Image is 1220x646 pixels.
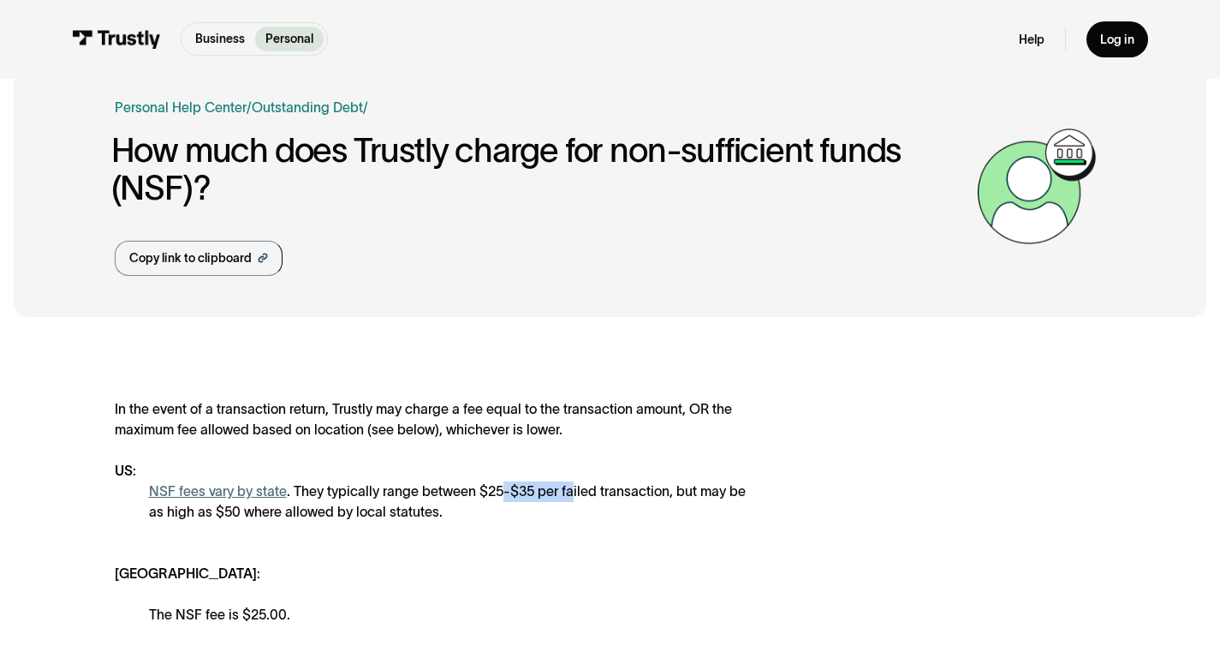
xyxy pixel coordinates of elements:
img: Trustly Logo [72,30,161,49]
div: / [247,98,252,118]
strong: US [115,463,133,478]
h1: How much does Trustly charge for non-sufficient funds (NSF)? [111,132,969,207]
a: Help [1019,32,1044,47]
a: Outstanding Debt [252,99,363,115]
strong: [GEOGRAPHIC_DATA] [115,565,257,581]
div: Copy link to clipboard [129,249,252,267]
p: Personal [265,30,313,48]
a: Personal [255,27,324,51]
a: Personal Help Center [115,98,247,118]
div: / [363,98,368,118]
div: . They typically range between $25-$35 per failed transaction, but may be as high as $50 where al... [149,482,753,523]
a: Copy link to clipboard [115,241,283,276]
p: Business [195,30,245,48]
a: Log in [1086,21,1148,57]
a: NSF fees vary by state [149,483,287,499]
div: The NSF fee is $25.00. [149,605,753,625]
div: In the event of a transaction return, Trustly may charge a fee equal to the transaction amount, O... [115,399,753,625]
a: Business [185,27,255,51]
div: Log in [1100,32,1134,47]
